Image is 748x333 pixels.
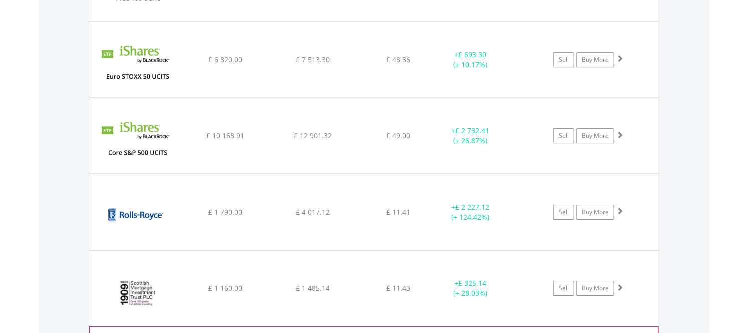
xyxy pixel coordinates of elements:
[433,278,508,298] div: + (+ 28.03%)
[455,126,489,135] span: £ 2 732.41
[386,283,410,293] span: £ 11.43
[296,283,330,293] span: £ 1 485.14
[206,131,244,140] span: £ 10 168.91
[208,283,242,293] span: £ 1 160.00
[208,207,242,217] span: £ 1 790.00
[455,202,489,212] span: £ 2 227.12
[458,50,486,59] span: £ 693.30
[553,205,574,220] a: Sell
[433,202,508,222] div: + (+ 124.42%)
[208,55,242,64] span: £ 6 820.00
[433,126,508,146] div: + (+ 26.87%)
[94,34,180,94] img: EQU.GBP.EUE.png
[94,187,180,247] img: EQU.GBP.RR.png
[433,50,508,70] div: + (+ 10.17%)
[294,131,332,140] span: £ 12 901.32
[553,52,574,67] a: Sell
[386,207,410,217] span: £ 11.41
[458,278,486,288] span: £ 325.14
[296,207,330,217] span: £ 4 017.12
[576,128,614,143] a: Buy More
[576,52,614,67] a: Buy More
[553,128,574,143] a: Sell
[576,205,614,220] a: Buy More
[576,281,614,296] a: Buy More
[94,263,180,323] img: EQU.GBP.SMT.png
[296,55,330,64] span: £ 7 513.30
[386,131,410,140] span: £ 49.00
[553,281,574,296] a: Sell
[94,111,180,171] img: EQU.GBP.IUSA.png
[386,55,410,64] span: £ 48.36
